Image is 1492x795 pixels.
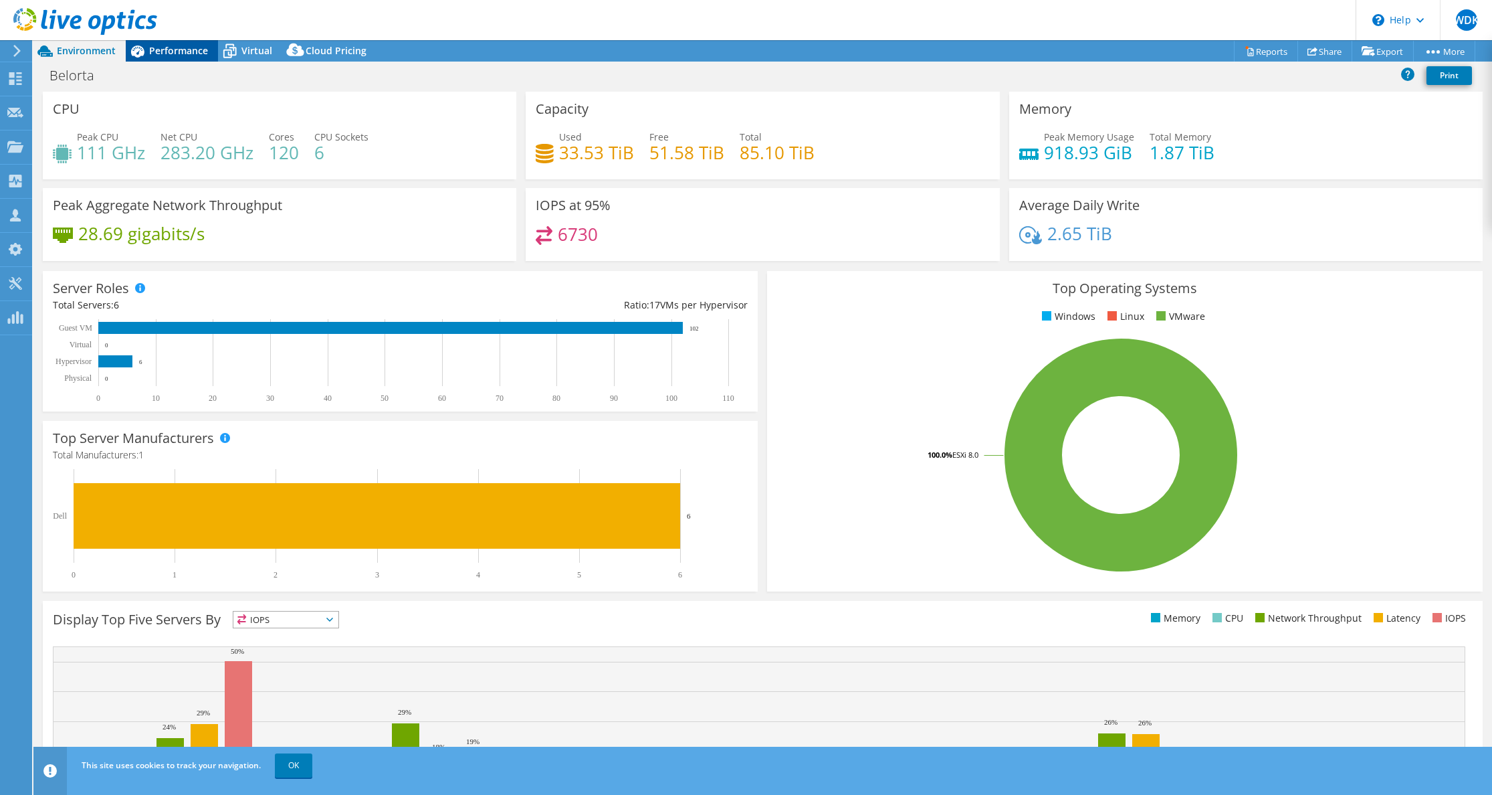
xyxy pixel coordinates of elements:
text: Physical [64,373,92,383]
text: Dell [53,511,67,521]
text: 50 [381,393,389,403]
text: Virtual [70,340,92,349]
span: CPU Sockets [314,130,368,143]
li: VMware [1153,309,1205,324]
text: 70 [496,393,504,403]
a: Print [1426,66,1472,85]
text: 3 [375,570,379,580]
text: 30 [266,393,274,403]
svg: \n [1372,14,1384,26]
span: Environment [57,44,116,57]
text: 100 [665,393,677,403]
h3: IOPS at 95% [536,198,611,213]
text: 6 [687,512,691,520]
span: Free [649,130,669,143]
text: 18% [432,743,445,751]
span: Net CPU [161,130,197,143]
text: 6 [678,570,682,580]
a: Reports [1234,41,1298,62]
text: 110 [722,393,734,403]
span: Peak Memory Usage [1044,130,1134,143]
h4: 918.93 GiB [1044,145,1134,160]
text: Guest VM [59,323,92,333]
text: 90 [610,393,618,403]
text: 19% [466,737,479,745]
span: IOPS [233,612,338,628]
h4: 33.53 TiB [559,145,634,160]
h4: Total Manufacturers: [53,448,748,462]
h4: 51.58 TiB [649,145,724,160]
tspan: ESXi 8.0 [952,450,978,460]
text: 0 [72,570,76,580]
h3: Server Roles [53,281,129,296]
a: Export [1352,41,1414,62]
h4: 6730 [558,227,598,242]
h4: 28.69 gigabits/s [78,226,205,241]
text: 26% [1104,718,1117,726]
li: Memory [1148,611,1200,626]
text: 40 [324,393,332,403]
a: Share [1297,41,1352,62]
h3: Peak Aggregate Network Throughput [53,198,282,213]
tspan: 100.0% [928,450,952,460]
text: 29% [398,708,411,716]
h4: 1.87 TiB [1150,145,1214,160]
li: CPU [1209,611,1243,626]
span: Total [740,130,762,143]
span: Total Memory [1150,130,1211,143]
li: IOPS [1429,611,1466,626]
text: 60 [438,393,446,403]
div: Ratio: VMs per Hypervisor [401,298,748,313]
text: 10 [152,393,160,403]
h4: 85.10 TiB [740,145,815,160]
h4: 111 GHz [77,145,145,160]
a: OK [275,754,312,778]
h3: Top Operating Systems [777,281,1472,296]
h3: CPU [53,102,80,116]
span: Cores [269,130,294,143]
text: 0 [96,393,100,403]
text: 0 [105,342,108,349]
span: Cloud Pricing [306,44,366,57]
h3: Capacity [536,102,589,116]
text: 1 [173,570,177,580]
text: 6 [139,359,142,365]
h3: Top Server Manufacturers [53,431,214,446]
h3: Memory [1019,102,1071,116]
span: 17 [649,298,660,311]
a: More [1413,41,1475,62]
span: 1 [138,448,144,461]
text: 5 [577,570,581,580]
h3: Average Daily Write [1019,198,1140,213]
div: Total Servers: [53,298,401,313]
text: 4 [476,570,480,580]
li: Windows [1039,309,1095,324]
span: WDK [1456,9,1477,31]
h1: Belorta [43,68,115,83]
text: 29% [197,709,210,717]
text: 20 [209,393,217,403]
span: 6 [114,298,119,311]
li: Network Throughput [1252,611,1362,626]
text: Hypervisor [56,357,92,366]
li: Linux [1104,309,1144,324]
span: Virtual [241,44,272,57]
text: 80 [552,393,560,403]
text: 2 [274,570,278,580]
span: Used [559,130,582,143]
text: 50% [231,647,244,655]
li: Latency [1370,611,1420,626]
text: 102 [689,325,699,332]
h4: 283.20 GHz [161,145,253,160]
text: 24% [163,723,176,731]
h4: 6 [314,145,368,160]
span: This site uses cookies to track your navigation. [82,760,261,771]
h4: 120 [269,145,299,160]
text: 0 [105,375,108,382]
h4: 2.65 TiB [1047,226,1112,241]
text: 26% [1138,719,1152,727]
span: Performance [149,44,208,57]
span: Peak CPU [77,130,118,143]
